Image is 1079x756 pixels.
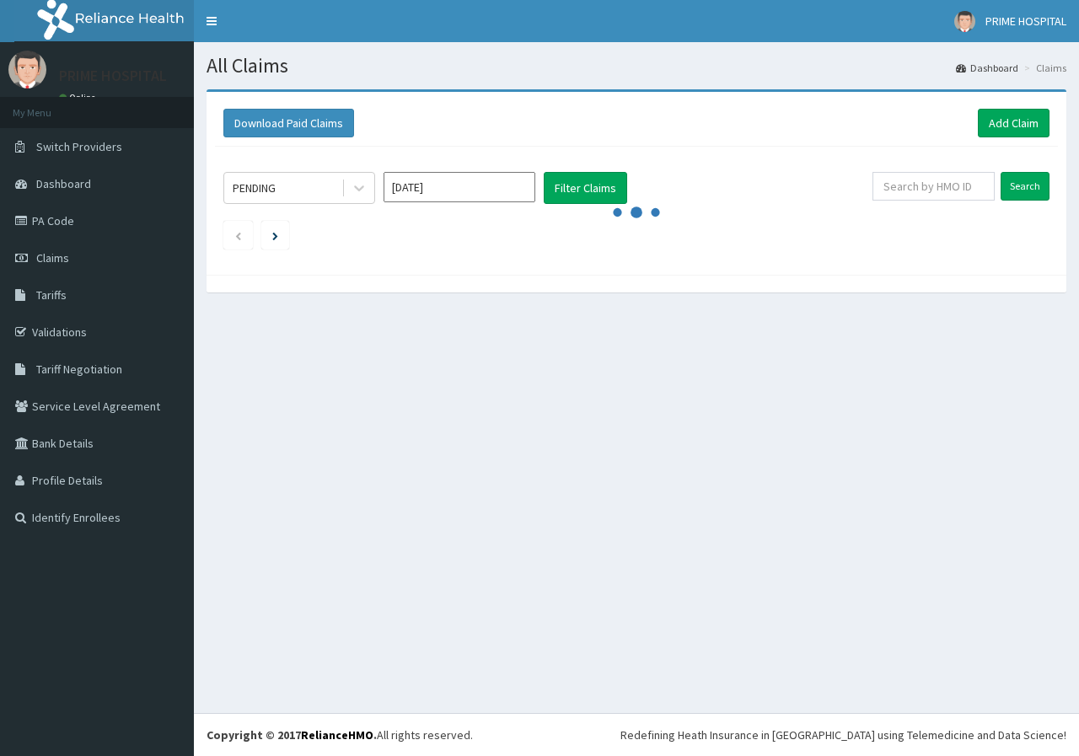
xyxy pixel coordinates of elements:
img: User Image [954,11,975,32]
a: Next page [272,228,278,243]
strong: Copyright © 2017 . [207,727,377,743]
input: Select Month and Year [384,172,535,202]
span: Dashboard [36,176,91,191]
button: Filter Claims [544,172,627,204]
button: Download Paid Claims [223,109,354,137]
a: RelianceHMO [301,727,373,743]
span: Tariff Negotiation [36,362,122,377]
div: Redefining Heath Insurance in [GEOGRAPHIC_DATA] using Telemedicine and Data Science! [620,727,1066,743]
span: Claims [36,250,69,265]
div: PENDING [233,180,276,196]
a: Previous page [234,228,242,243]
a: Online [59,92,99,104]
input: Search [1001,172,1049,201]
img: User Image [8,51,46,88]
svg: audio-loading [611,187,662,238]
span: Switch Providers [36,139,122,154]
footer: All rights reserved. [194,713,1079,756]
span: Tariffs [36,287,67,303]
span: PRIME HOSPITAL [985,13,1066,29]
h1: All Claims [207,55,1066,77]
a: Dashboard [956,61,1018,75]
li: Claims [1020,61,1066,75]
input: Search by HMO ID [872,172,995,201]
p: PRIME HOSPITAL [59,68,167,83]
a: Add Claim [978,109,1049,137]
